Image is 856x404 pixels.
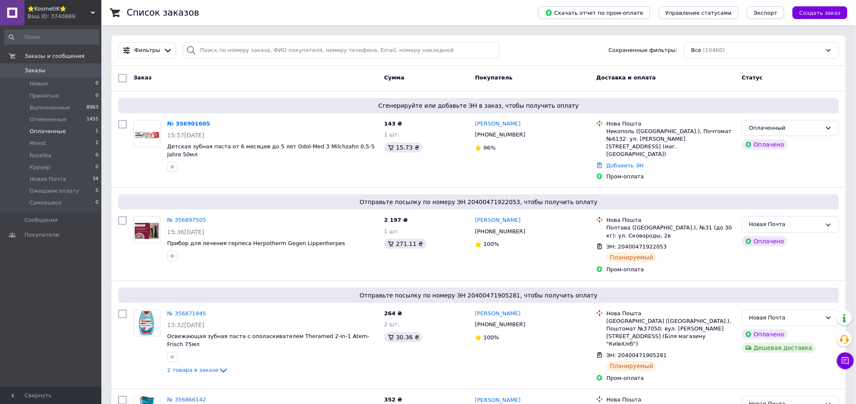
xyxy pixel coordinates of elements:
span: Новые [30,80,48,87]
span: Самовывоз [30,199,61,207]
span: Курьер [30,164,50,171]
span: 0 [95,199,98,207]
a: Фото товару [133,120,160,147]
span: 143 ₴ [384,120,402,127]
span: Все [691,46,701,55]
button: Экспорт [747,6,784,19]
div: Пром-оплата [606,266,735,273]
div: Оплаченный [749,124,822,133]
div: 271.11 ₴ [384,239,427,249]
span: Сообщения [24,216,57,224]
span: 15:57[DATE] [167,132,204,139]
span: Заказы и сообщения [24,52,84,60]
span: Сгенерируйте или добавьте ЭН в заказ, чтобы получить оплату [122,101,836,110]
span: Заказы [24,67,45,74]
input: Поиск [4,30,99,45]
a: № 356897505 [167,217,206,223]
div: Оплачено [742,329,788,339]
span: Принятые [30,92,59,100]
span: Сумма [384,74,405,81]
span: 5 [95,187,98,195]
a: № 356871945 [167,310,206,317]
div: [PHONE_NUMBER] [473,129,527,140]
span: Заказ [133,74,152,81]
a: Освежающая зубная паста с ополаскивателем Theramed 2-in-1 Atem-Frisch 75мл [167,333,370,347]
span: Покупатели [24,231,59,239]
span: Управление статусами [666,10,732,16]
span: 1 шт. [384,131,399,138]
input: Поиск по номеру заказа, ФИО покупателя, номеру телефона, Email, номеру накладной [183,42,500,59]
div: Дешевая доставка [742,343,816,353]
span: Оплаченные [30,128,66,135]
span: Meest [30,139,46,147]
img: Фото товару [134,120,160,147]
span: 264 ₴ [384,310,402,317]
div: [PHONE_NUMBER] [473,226,527,237]
div: Ваш ID: 3740889 [27,13,101,20]
span: 352 ₴ [384,396,402,403]
span: 100% [484,241,499,247]
span: Покупатель [475,74,513,81]
div: Оплачено [742,139,788,150]
span: Новая Почта [30,175,66,183]
a: Фото товару [133,216,160,243]
div: Нова Пошта [606,396,735,404]
span: 2 197 ₴ [384,217,408,223]
button: Управление статусами [659,6,739,19]
span: Доставка и оплата [596,74,656,81]
span: 1455 [87,116,98,123]
div: Нова Пошта [606,310,735,317]
span: Фильтры [134,46,160,55]
a: Добавить ЭН [606,162,644,169]
span: 0 [95,152,98,159]
span: Скачать отчет по пром-оплате [545,9,644,16]
div: Полтава ([GEOGRAPHIC_DATA].), №31 (до 30 кг): ул. Сковороды, 2в [606,224,735,239]
a: 2 товара в заказе [167,367,228,373]
div: Пром-оплата [606,374,735,382]
span: 8963 [87,104,98,112]
span: Rozetka [30,152,52,159]
span: Сохраненные фильтры: [609,46,677,55]
span: 1 [95,128,98,135]
span: 1 шт. [384,228,399,235]
span: 2 шт. [384,321,399,328]
span: 15:36[DATE] [167,229,204,235]
div: Планируемый [606,361,657,371]
div: 30.36 ₴ [384,332,423,342]
a: [PERSON_NAME] [475,216,521,224]
span: Статус [742,74,763,81]
span: Экспорт [754,10,777,16]
span: Выполненные [30,104,70,112]
span: 13:32[DATE] [167,322,204,328]
div: 15.73 ₴ [384,142,423,153]
img: Фото товару [134,310,160,336]
span: 0 [95,164,98,171]
span: 100% [484,334,499,341]
span: 0 [95,92,98,100]
div: Планируемый [606,252,657,262]
span: ЭН: 20400471905281 [606,352,667,358]
span: 0 [95,80,98,87]
img: Фото товару [134,217,160,243]
div: [PHONE_NUMBER] [473,319,527,330]
div: [GEOGRAPHIC_DATA] ([GEOGRAPHIC_DATA].), Поштомат №37050: вул. [PERSON_NAME][STREET_ADDRESS] (Біля... [606,317,735,348]
span: ⭐KosmetiK⭐ [27,5,91,13]
span: 2 товара в заказе [167,367,218,373]
div: Новая Почта [749,314,822,322]
div: Нова Пошта [606,216,735,224]
span: 34 [92,175,98,183]
button: Чат с покупателем [837,352,854,369]
a: Прибор для лечения герпеса Herpotherm Gegen Lippenherpes [167,240,345,246]
span: Создать заказ [799,10,841,16]
button: Скачать отчет по пром-оплате [538,6,650,19]
a: № 356866142 [167,396,206,403]
div: Никополь ([GEOGRAPHIC_DATA].), Почтомат №6132: ул. [PERSON_NAME][STREET_ADDRESS] (маг. [GEOGRAPHI... [606,128,735,158]
a: Детская зубная паста от 6 месяцев до 5 лет Odol-Med 3 Milchzahn 0,5-5 Jahre 50мл [167,143,375,158]
a: [PERSON_NAME] [475,120,521,128]
div: Новая Почта [749,220,822,229]
span: Отмененные [30,116,66,123]
span: Отправьте посылку по номеру ЭН 20400471905281, чтобы получить оплату [122,291,836,300]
